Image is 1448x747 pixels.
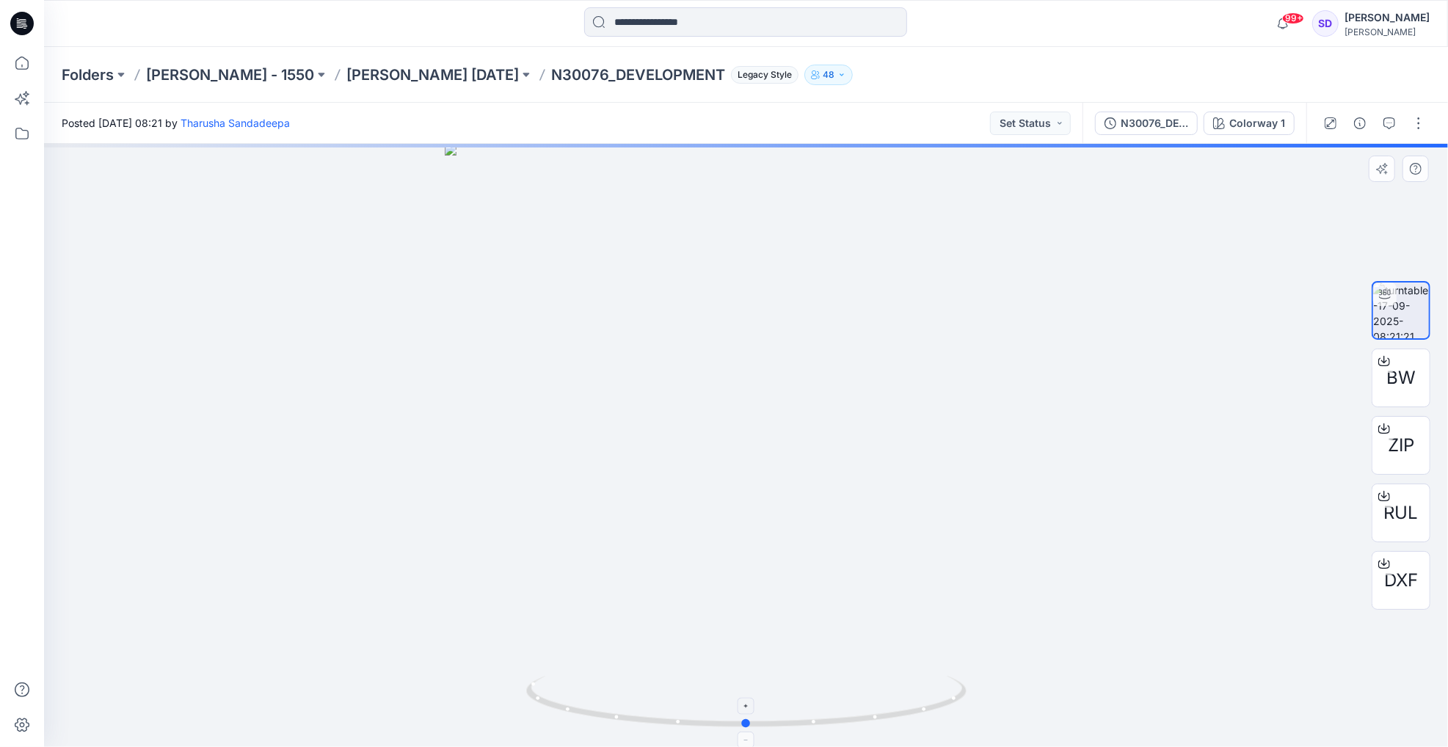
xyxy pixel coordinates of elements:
[181,117,290,129] a: Tharusha Sandadeepa
[1348,112,1372,135] button: Details
[1282,12,1304,24] span: 99+
[551,65,725,85] p: N30076_DEVELOPMENT
[804,65,853,85] button: 48
[1388,432,1414,459] span: ZIP
[725,65,798,85] button: Legacy Style
[62,65,114,85] a: Folders
[1384,567,1418,594] span: DXF
[346,65,519,85] a: [PERSON_NAME] [DATE]
[1229,115,1285,131] div: Colorway 1
[146,65,314,85] a: [PERSON_NAME] - 1550
[1345,9,1430,26] div: [PERSON_NAME]
[823,67,834,83] p: 48
[62,115,290,131] span: Posted [DATE] 08:21 by
[731,66,798,84] span: Legacy Style
[1384,500,1419,526] span: RUL
[1095,112,1198,135] button: N30076_DEVELOPMENT
[1121,115,1188,131] div: N30076_DEVELOPMENT
[1386,365,1416,391] span: BW
[1204,112,1295,135] button: Colorway 1
[1312,10,1339,37] div: SD
[1373,283,1429,338] img: turntable-17-09-2025-08:21:21
[1345,26,1430,37] div: [PERSON_NAME]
